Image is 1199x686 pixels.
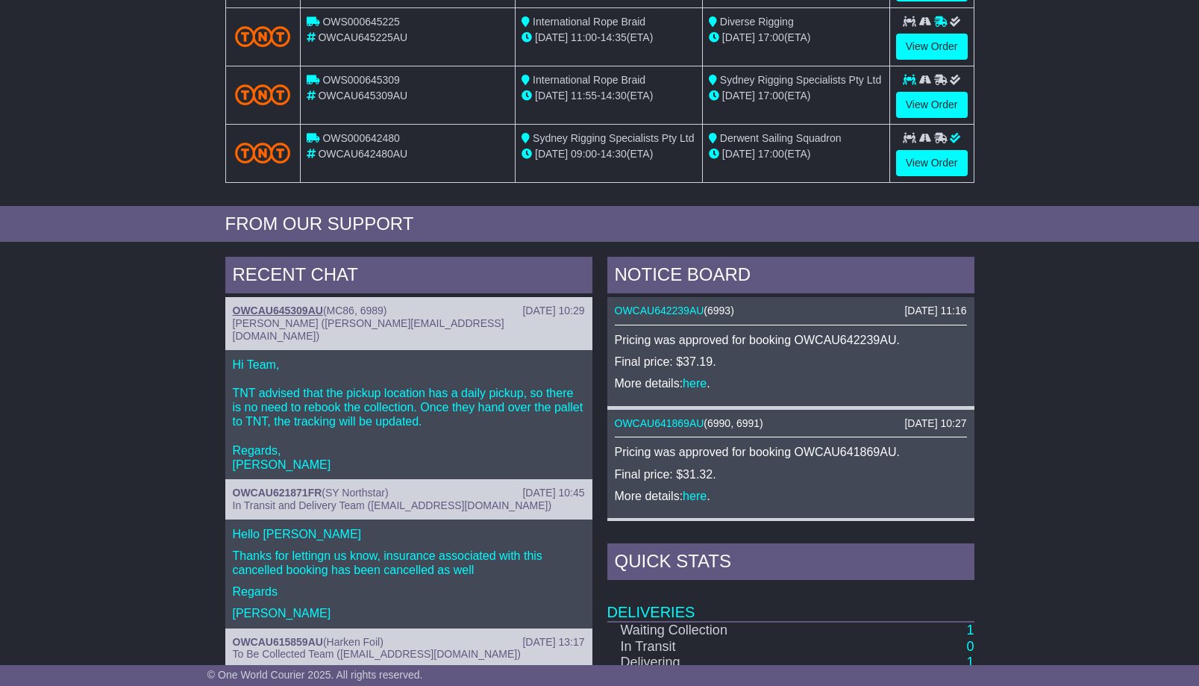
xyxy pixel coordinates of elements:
[707,417,760,429] span: 6990, 6991
[233,606,585,620] p: [PERSON_NAME]
[233,584,585,599] p: Regards
[607,622,830,639] td: Waiting Collection
[233,549,585,577] p: Thanks for lettingn us know, insurance associated with this cancelled booking has been cancelled ...
[225,213,974,235] div: FROM OUR SUPPORT
[601,148,627,160] span: 14:30
[233,305,585,317] div: ( )
[233,305,323,317] a: OWCAU645309AU
[233,527,585,541] p: Hello [PERSON_NAME]
[615,417,704,429] a: OWCAU641869AU
[615,305,704,317] a: OWCAU642239AU
[522,146,696,162] div: - (ETA)
[601,31,627,43] span: 14:35
[709,88,883,104] div: (ETA)
[601,90,627,102] span: 14:30
[535,90,568,102] span: [DATE]
[720,16,794,28] span: Diverse Rigging
[571,90,597,102] span: 11:55
[758,31,784,43] span: 17:00
[235,143,291,163] img: TNT_Domestic.png
[533,132,694,144] span: Sydney Rigging Specialists Pty Ltd
[533,74,645,86] span: International Rope Braid
[535,31,568,43] span: [DATE]
[709,30,883,46] div: (ETA)
[707,305,730,317] span: 6993
[318,90,407,102] span: OWCAU645309AU
[233,487,322,499] a: OWCAU621871FR
[207,669,423,681] span: © One World Courier 2025. All rights reserved.
[522,487,584,499] div: [DATE] 10:45
[615,333,967,347] p: Pricing was approved for booking OWCAU642239AU.
[615,305,967,317] div: ( )
[318,148,407,160] span: OWCAU642480AU
[318,31,407,43] span: OWCAU645225AU
[571,31,597,43] span: 11:00
[535,148,568,160] span: [DATE]
[325,487,385,499] span: SY Northstar
[709,146,883,162] div: (ETA)
[607,639,830,655] td: In Transit
[233,317,504,342] span: [PERSON_NAME] ([PERSON_NAME][EMAIL_ADDRESS][DOMAIN_NAME])
[966,623,974,637] a: 1
[615,467,967,481] p: Final price: $31.32.
[896,150,968,176] a: View Order
[233,636,585,649] div: ( )
[533,16,645,28] span: International Rope Braid
[607,584,974,622] td: Deliveries
[966,639,974,654] a: 0
[722,90,755,102] span: [DATE]
[233,487,585,499] div: ( )
[722,148,755,160] span: [DATE]
[322,74,400,86] span: OWS000645309
[233,636,323,648] a: OWCAU615859AU
[233,648,521,660] span: To Be Collected Team ([EMAIL_ADDRESS][DOMAIN_NAME])
[607,655,830,671] td: Delivering
[233,499,552,511] span: In Transit and Delivery Team ([EMAIL_ADDRESS][DOMAIN_NAME])
[720,132,842,144] span: Derwent Sailing Squadron
[904,305,966,317] div: [DATE] 11:16
[571,148,597,160] span: 09:00
[233,358,585,473] p: Hi Team, TNT advised that the pickup location has a daily pickup, so there is no need to rebook t...
[758,90,784,102] span: 17:00
[522,636,584,649] div: [DATE] 13:17
[758,148,784,160] span: 17:00
[615,417,967,430] div: ( )
[322,16,400,28] span: OWS000645225
[683,377,707,390] a: here
[615,445,967,459] p: Pricing was approved for booking OWCAU641869AU.
[322,132,400,144] span: OWS000642480
[683,490,707,502] a: here
[896,34,968,60] a: View Order
[615,376,967,390] p: More details: .
[522,30,696,46] div: - (ETA)
[235,26,291,46] img: TNT_Domestic.png
[327,305,384,317] span: MC86, 6989
[720,74,881,86] span: Sydney Rigging Specialists Pty Ltd
[235,84,291,105] img: TNT_Domestic.png
[722,31,755,43] span: [DATE]
[896,92,968,118] a: View Order
[966,655,974,670] a: 1
[904,417,966,430] div: [DATE] 10:27
[607,543,974,584] div: Quick Stats
[327,636,381,648] span: Harken Foil
[522,305,584,317] div: [DATE] 10:29
[522,88,696,104] div: - (ETA)
[615,355,967,369] p: Final price: $37.19.
[615,489,967,503] p: More details: .
[225,257,592,297] div: RECENT CHAT
[607,257,974,297] div: NOTICE BOARD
